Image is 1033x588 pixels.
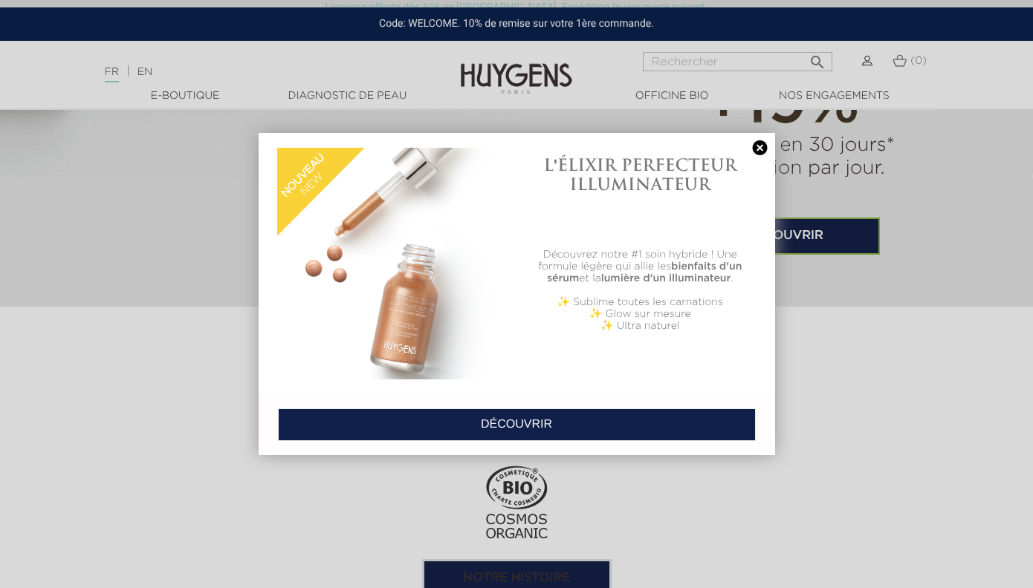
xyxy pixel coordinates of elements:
[524,296,757,308] p: ✨ Sublime toutes les carnations
[524,320,757,332] p: ✨ Ultra naturel
[278,408,756,441] a: DÉCOUVRIR
[524,249,757,284] p: Découvrez notre #1 soin hybride ! Une formule légère qui allie les et la .
[524,308,757,320] p: ✨ Glow sur mesure
[524,155,757,195] h1: L'ÉLIXIR PERFECTEUR ILLUMINATEUR
[547,261,742,284] b: bienfaits d'un sérum
[601,273,731,284] b: lumière d'un illuminateur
